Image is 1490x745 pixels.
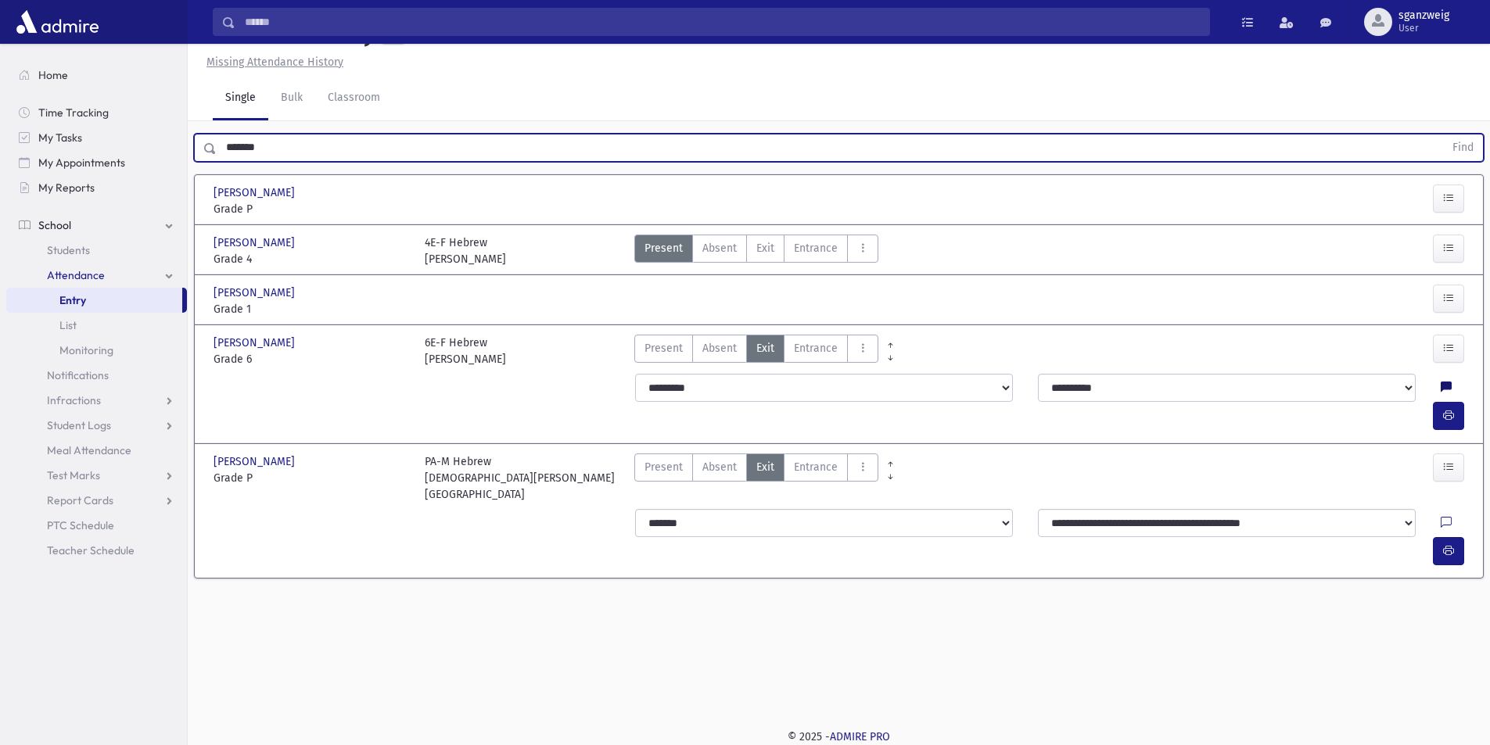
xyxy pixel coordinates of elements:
[47,443,131,457] span: Meal Attendance
[634,453,878,503] div: AttTypes
[38,68,68,82] span: Home
[268,77,315,120] a: Bulk
[1398,9,1449,22] span: sganzweig
[214,335,298,351] span: [PERSON_NAME]
[59,293,86,307] span: Entry
[213,77,268,120] a: Single
[6,413,187,438] a: Student Logs
[235,8,1209,36] input: Search
[6,463,187,488] a: Test Marks
[214,453,298,470] span: [PERSON_NAME]
[6,150,187,175] a: My Appointments
[702,340,737,356] span: Absent
[6,313,187,338] a: List
[6,100,187,125] a: Time Tracking
[6,213,187,238] a: School
[6,388,187,413] a: Infractions
[756,340,774,356] span: Exit
[47,543,135,557] span: Teacher Schedule
[47,418,111,432] span: Student Logs
[6,438,187,463] a: Meal Attendance
[38,181,95,195] span: My Reports
[13,6,102,38] img: AdmirePro
[756,240,774,256] span: Exit
[47,468,100,482] span: Test Marks
[634,335,878,367] div: AttTypes
[6,125,187,150] a: My Tasks
[59,318,77,332] span: List
[644,459,683,475] span: Present
[425,453,620,503] div: PA-M Hebrew [DEMOGRAPHIC_DATA][PERSON_NAME][GEOGRAPHIC_DATA]
[47,268,105,282] span: Attendance
[38,218,71,232] span: School
[6,238,187,263] a: Students
[425,235,506,267] div: 4E-F Hebrew [PERSON_NAME]
[315,77,393,120] a: Classroom
[1443,134,1483,161] button: Find
[206,56,343,69] u: Missing Attendance History
[213,729,1465,745] div: © 2025 -
[214,235,298,251] span: [PERSON_NAME]
[214,285,298,301] span: [PERSON_NAME]
[38,156,125,170] span: My Appointments
[6,488,187,513] a: Report Cards
[200,56,343,69] a: Missing Attendance History
[1398,22,1449,34] span: User
[59,343,113,357] span: Monitoring
[794,240,838,256] span: Entrance
[702,459,737,475] span: Absent
[38,106,109,120] span: Time Tracking
[6,513,187,538] a: PTC Schedule
[214,201,409,217] span: Grade P
[47,393,101,407] span: Infractions
[644,240,683,256] span: Present
[6,338,187,363] a: Monitoring
[702,240,737,256] span: Absent
[214,301,409,317] span: Grade 1
[214,184,298,201] span: [PERSON_NAME]
[634,235,878,267] div: AttTypes
[794,340,838,356] span: Entrance
[644,340,683,356] span: Present
[214,470,409,486] span: Grade P
[6,175,187,200] a: My Reports
[47,243,90,257] span: Students
[794,459,838,475] span: Entrance
[425,335,506,367] div: 6E-F Hebrew [PERSON_NAME]
[6,363,187,388] a: Notifications
[6,538,187,563] a: Teacher Schedule
[47,518,114,532] span: PTC Schedule
[214,251,409,267] span: Grade 4
[6,288,182,313] a: Entry
[47,493,113,507] span: Report Cards
[756,459,774,475] span: Exit
[6,63,187,88] a: Home
[38,131,82,145] span: My Tasks
[214,351,409,367] span: Grade 6
[47,368,109,382] span: Notifications
[6,263,187,288] a: Attendance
